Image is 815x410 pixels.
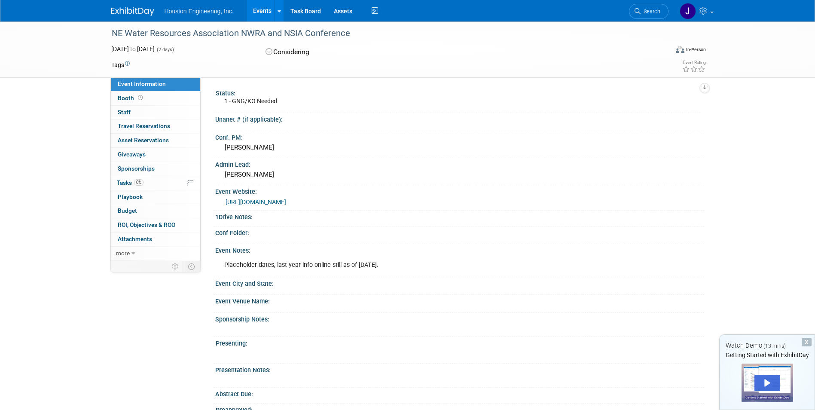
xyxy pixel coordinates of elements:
span: Staff [118,109,131,116]
a: more [111,247,200,260]
div: Considering [263,45,453,60]
a: Staff [111,106,200,119]
span: more [116,250,130,257]
div: Play [754,375,780,391]
div: Event Website: [215,185,704,196]
span: 0% [134,179,143,186]
a: Playbook [111,190,200,204]
span: Booth not reserved yet [136,95,144,101]
a: Attachments [111,233,200,246]
a: Giveaways [111,148,200,162]
div: Presentation Notes: [215,364,704,374]
td: Personalize Event Tab Strip [168,261,183,272]
div: 1Drive Notes: [215,211,704,221]
span: (2 days) [156,47,174,52]
span: (13 mins) [763,343,786,349]
span: 1 - GNG/KO Needed [224,98,277,104]
div: Event City and State: [215,277,704,288]
span: Travel Reservations [118,122,170,129]
a: Search [629,4,668,19]
a: Sponsorships [111,162,200,176]
span: Booth [118,95,144,101]
a: Tasks0% [111,176,200,190]
a: Booth [111,92,200,105]
div: Admin Lead: [215,158,704,169]
div: Sponsorship Notes: [215,313,704,324]
span: Giveaways [118,151,146,158]
img: ExhibitDay [111,7,154,16]
span: Event Information [118,80,166,87]
span: Houston Engineering, Inc. [165,8,234,15]
span: to [129,46,137,52]
div: Dismiss [802,338,812,346]
div: In-Person [686,46,706,53]
div: [PERSON_NAME] [222,141,698,154]
div: Presenting: [216,337,700,348]
td: Tags [111,61,130,69]
span: Sponsorships [118,165,155,172]
img: Format-Inperson.png [676,46,684,53]
span: ROI, Objectives & ROO [118,221,175,228]
a: ROI, Objectives & ROO [111,218,200,232]
div: Watch Demo [720,341,815,350]
div: NE Water Resources Association NWRA and NSIA Conference [109,26,656,41]
a: Travel Reservations [111,119,200,133]
a: Event Information [111,77,200,91]
div: Conf Folder: [215,226,704,237]
div: Status: [216,87,700,98]
div: Event Rating [682,61,705,65]
span: Search [641,8,660,15]
div: Event Format [618,45,706,58]
span: Playbook [118,193,143,200]
div: Event Venue Name: [215,295,704,306]
div: Unanet # (if applicable): [215,113,704,124]
span: Asset Reservations [118,137,169,144]
div: Abstract Due: [215,388,704,398]
a: Asset Reservations [111,134,200,147]
img: Jacob Garder [680,3,696,19]
span: Tasks [117,179,143,186]
a: Budget [111,204,200,218]
div: Placeholder dates, last year info online still as of [DATE]. [218,257,609,274]
div: Event Notes: [215,244,704,255]
a: [URL][DOMAIN_NAME] [226,199,286,205]
td: Toggle Event Tabs [183,261,200,272]
span: [DATE] [DATE] [111,46,155,52]
span: Budget [118,207,137,214]
div: Getting Started with ExhibitDay [720,351,815,359]
div: [PERSON_NAME] [222,168,698,181]
span: Attachments [118,236,152,242]
div: Conf. PM: [215,131,704,142]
